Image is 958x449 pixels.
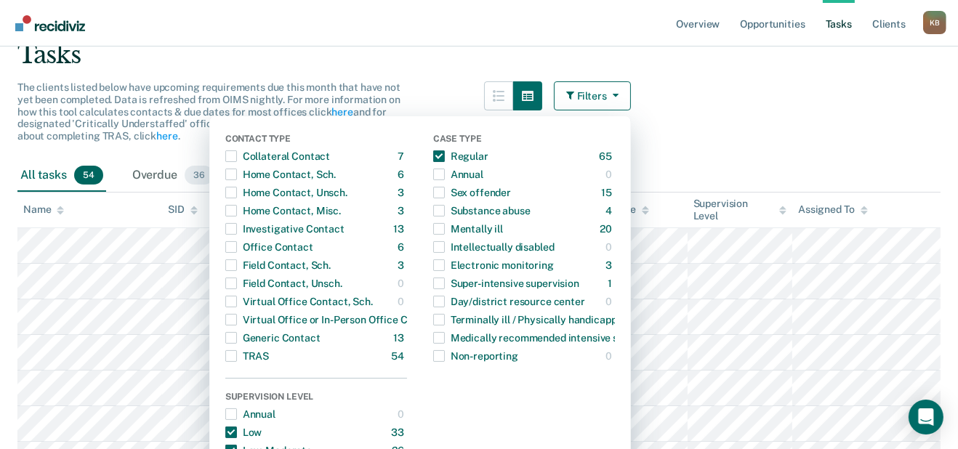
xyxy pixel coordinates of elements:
[225,181,347,204] div: Home Contact, Unsch.
[433,163,483,186] div: Annual
[398,235,407,259] div: 6
[225,145,330,168] div: Collateral Contact
[693,198,786,222] div: Supervision Level
[398,181,407,204] div: 3
[398,145,407,168] div: 7
[601,181,615,204] div: 15
[393,217,407,240] div: 13
[398,403,407,426] div: 0
[923,11,946,34] button: Profile dropdown button
[225,199,341,222] div: Home Contact, Misc.
[433,254,554,277] div: Electronic monitoring
[15,15,85,31] img: Recidiviz
[17,160,106,192] div: All tasks54
[225,254,331,277] div: Field Contact, Sch.
[605,163,615,186] div: 0
[433,326,667,349] div: Medically recommended intensive supervision
[225,308,439,331] div: Virtual Office or In-Person Office Contact
[433,134,615,147] div: Case Type
[433,272,579,295] div: Super-intensive supervision
[433,290,585,313] div: Day/district resource center
[225,163,336,186] div: Home Contact, Sch.
[129,160,217,192] div: Overdue36
[433,145,488,168] div: Regular
[433,344,518,368] div: Non-reporting
[225,134,407,147] div: Contact Type
[225,344,269,368] div: TRAS
[225,272,342,295] div: Field Contact, Unsch.
[605,290,615,313] div: 0
[391,344,407,368] div: 54
[600,217,615,240] div: 20
[398,163,407,186] div: 6
[398,254,407,277] div: 3
[608,272,615,295] div: 1
[225,217,345,240] div: Investigative Contact
[398,199,407,222] div: 3
[225,235,313,259] div: Office Contact
[798,203,867,216] div: Assigned To
[433,308,629,331] div: Terminally ill / Physically handicapped
[909,400,943,434] div: Open Intercom Messenger
[599,145,615,168] div: 65
[156,130,177,142] a: here
[398,272,407,295] div: 0
[225,290,373,313] div: Virtual Office Contact, Sch.
[433,235,555,259] div: Intellectually disabled
[23,203,64,216] div: Name
[391,421,407,444] div: 33
[433,199,531,222] div: Substance abuse
[225,403,275,426] div: Annual
[17,81,400,142] span: The clients listed below have upcoming requirements due this month that have not yet been complet...
[225,392,407,405] div: Supervision Level
[74,166,103,185] span: 54
[393,326,407,349] div: 13
[225,326,321,349] div: Generic Contact
[17,40,941,70] div: Tasks
[398,290,407,313] div: 0
[605,254,615,277] div: 3
[331,106,353,118] a: here
[605,344,615,368] div: 0
[923,11,946,34] div: K B
[225,421,262,444] div: Low
[185,166,214,185] span: 36
[605,199,615,222] div: 4
[433,181,511,204] div: Sex offender
[554,81,631,110] button: Filters
[168,203,198,216] div: SID
[433,217,503,240] div: Mentally ill
[605,235,615,259] div: 0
